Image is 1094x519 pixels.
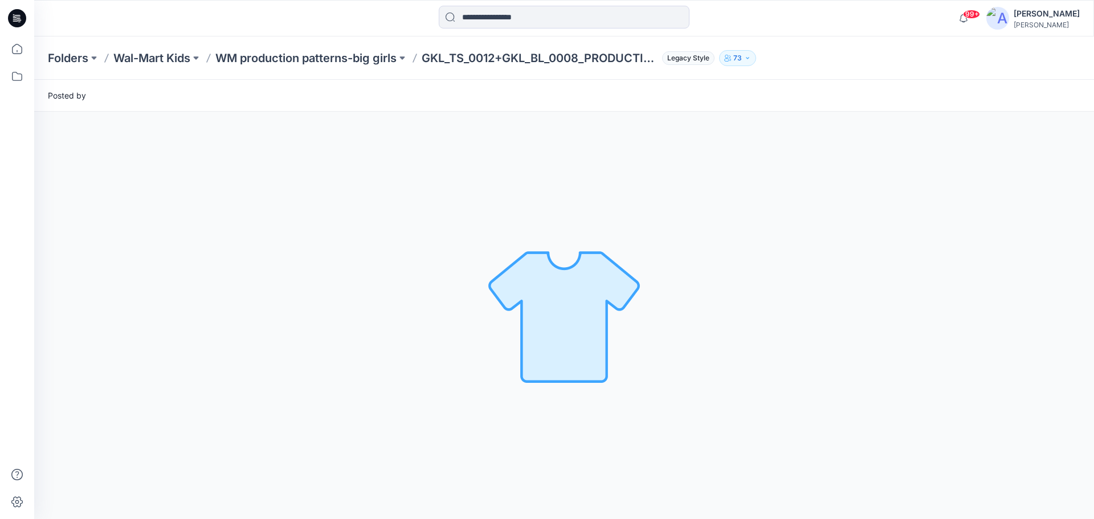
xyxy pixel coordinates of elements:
[1014,21,1080,29] div: [PERSON_NAME]
[113,50,190,66] a: Wal-Mart Kids
[1014,7,1080,21] div: [PERSON_NAME]
[733,52,742,64] p: 73
[48,89,86,101] span: Posted by
[963,10,980,19] span: 99+
[986,7,1009,30] img: avatar
[422,50,658,66] p: GKL_TS_0012+GKL_BL_0008_PRODUCTION PATTERN
[215,50,397,66] a: WM production patterns-big girls
[719,50,756,66] button: 73
[48,50,88,66] a: Folders
[662,51,715,65] span: Legacy Style
[658,50,715,66] button: Legacy Style
[484,236,644,395] img: No Outline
